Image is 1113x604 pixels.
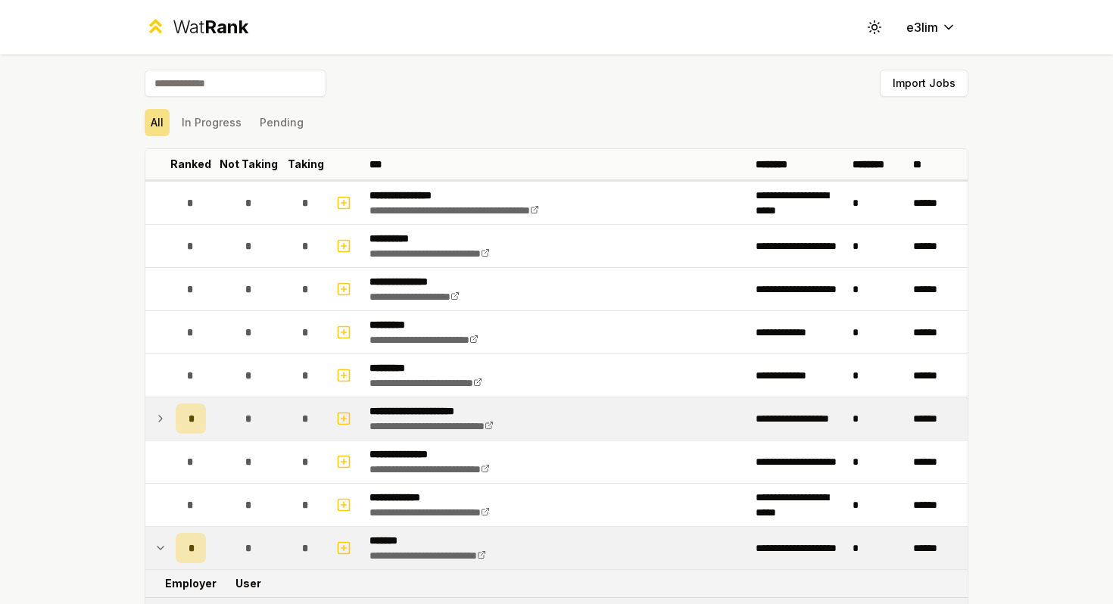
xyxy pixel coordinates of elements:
[176,109,248,136] button: In Progress
[880,70,968,97] button: Import Jobs
[288,157,324,172] p: Taking
[145,109,170,136] button: All
[254,109,310,136] button: Pending
[906,18,938,36] span: e3lim
[170,570,212,597] td: Employer
[173,15,248,39] div: Wat
[170,157,211,172] p: Ranked
[894,14,968,41] button: e3lim
[145,15,248,39] a: WatRank
[204,16,248,38] span: Rank
[220,157,278,172] p: Not Taking
[212,570,285,597] td: User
